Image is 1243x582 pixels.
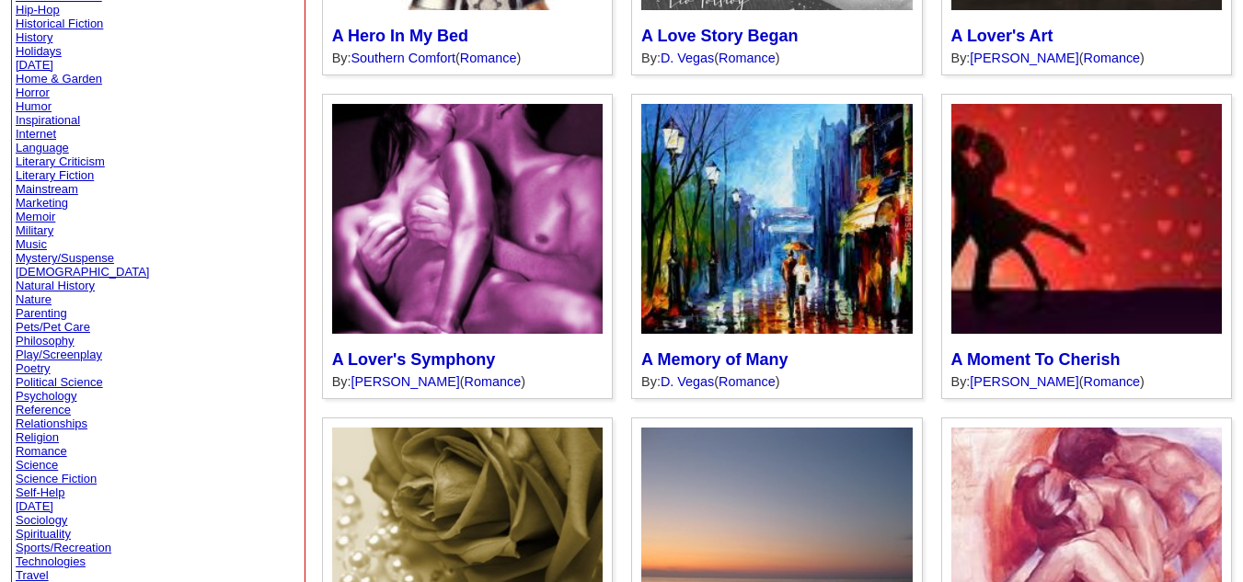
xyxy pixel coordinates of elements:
[16,237,47,251] a: Music
[16,251,114,265] a: Mystery/Suspense
[16,568,49,582] a: Travel
[951,374,1222,389] div: By: ( )
[16,154,105,168] a: Literary Criticism
[16,265,149,279] a: [DEMOGRAPHIC_DATA]
[16,527,71,541] a: Spirituality
[641,350,788,369] a: A Memory of Many
[16,513,67,527] a: Sociology
[16,334,75,348] a: Philosophy
[16,458,58,472] a: Science
[460,51,517,65] a: Romance
[16,279,95,292] a: Natural History
[970,51,1078,65] a: [PERSON_NAME]
[16,58,53,72] a: [DATE]
[16,348,102,361] a: Play/Screenplay
[16,554,86,568] a: Technologies
[661,374,714,389] a: D. Vegas
[641,374,912,389] div: By: ( )
[719,51,776,65] a: Romance
[351,51,455,65] a: Southern Comfort
[951,27,1053,45] a: A Lover's Art
[951,350,1121,369] a: A Moment To Cherish
[16,444,67,458] a: Romance
[16,361,51,375] a: Poetry
[719,374,776,389] a: Romance
[16,127,56,141] a: Internet
[16,472,97,485] a: Science Fiction
[16,375,103,389] a: Political Science
[951,51,1222,65] div: By: ( )
[332,374,603,389] div: By: ( )
[16,499,53,513] a: [DATE]
[641,51,912,65] div: By: ( )
[16,72,102,86] a: Home & Garden
[16,196,68,210] a: Marketing
[16,86,50,99] a: Horror
[332,51,603,65] div: By: ( )
[16,389,76,403] a: Psychology
[16,141,69,154] a: Language
[16,210,55,223] a: Memoir
[16,306,67,320] a: Parenting
[16,3,60,17] a: Hip-Hop
[332,350,496,369] a: A Lover's Symphony
[16,403,71,417] a: Reference
[16,320,90,334] a: Pets/Pet Care
[16,292,52,306] a: Nature
[16,17,103,30] a: Historical Fiction
[16,44,62,58] a: Holidays
[970,374,1078,389] a: [PERSON_NAME]
[16,30,52,44] a: History
[16,113,80,127] a: Inspirational
[16,541,111,554] a: Sports/Recreation
[641,27,798,45] a: A Love Story Began
[16,430,59,444] a: Religion
[351,374,459,389] a: [PERSON_NAME]
[661,51,714,65] a: D. Vegas
[1084,374,1141,389] a: Romance
[1084,51,1141,65] a: Romance
[332,27,468,45] a: A Hero In My Bed
[16,417,87,430] a: Relationships
[16,485,64,499] a: Self-Help
[465,374,522,389] a: Romance
[16,223,53,237] a: Military
[16,182,78,196] a: Mainstream
[16,99,52,113] a: Humor
[16,168,94,182] a: Literary Fiction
